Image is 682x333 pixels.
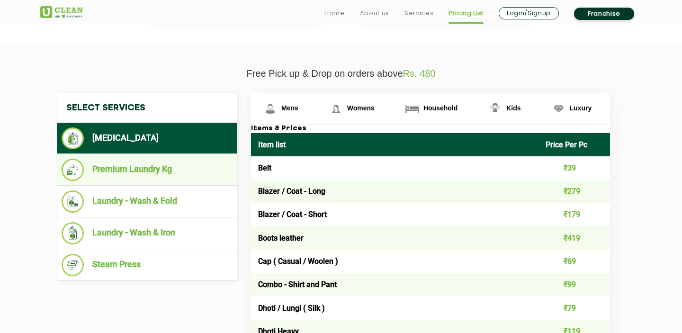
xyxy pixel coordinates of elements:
[62,190,232,213] li: Laundry - Wash & Fold
[404,8,433,19] a: Services
[360,8,389,19] a: About us
[62,254,84,276] img: Steam Press
[262,100,278,117] img: Mens
[570,104,592,112] span: Luxury
[499,7,559,19] a: Login/Signup
[574,8,634,20] a: Franchise
[251,180,538,203] td: Blazer / Coat - Long
[538,203,610,226] td: ₹179
[487,100,503,117] img: Kids
[328,100,344,117] img: Womens
[251,133,538,156] th: Item list
[62,127,84,149] img: Dry Cleaning
[423,104,458,112] span: Household
[62,254,232,276] li: Steam Press
[404,100,421,117] img: Household
[251,226,538,250] td: Boots leather
[62,222,232,244] li: Laundry - Wash & Iron
[251,203,538,226] td: Blazer / Coat - Short
[62,190,84,213] img: Laundry - Wash & Fold
[251,250,538,273] td: Cap ( Casual / Woolen )
[62,222,84,244] img: Laundry - Wash & Iron
[324,8,345,19] a: Home
[40,6,83,18] img: UClean Laundry and Dry Cleaning
[403,68,436,79] span: Rs. 480
[251,125,610,133] h3: Items & Prices
[62,159,84,181] img: Premium Laundry Kg
[251,273,538,296] td: Combo - Shirt and Pant
[550,100,567,117] img: Luxury
[538,156,610,180] td: ₹39
[281,104,298,112] span: Mens
[538,133,610,156] th: Price Per Pc
[40,68,642,79] p: Free Pick up & Drop on orders above
[57,93,237,123] h4: Select Services
[251,156,538,180] td: Belt
[538,226,610,250] td: ₹419
[251,296,538,319] td: Dhoti / Lungi ( Silk )
[506,104,520,112] span: Kids
[538,273,610,296] td: ₹99
[347,104,375,112] span: Womens
[449,8,484,19] a: Pricing List
[538,180,610,203] td: ₹279
[538,296,610,319] td: ₹79
[62,159,232,181] li: Premium Laundry Kg
[538,250,610,273] td: ₹69
[62,127,232,149] li: [MEDICAL_DATA]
